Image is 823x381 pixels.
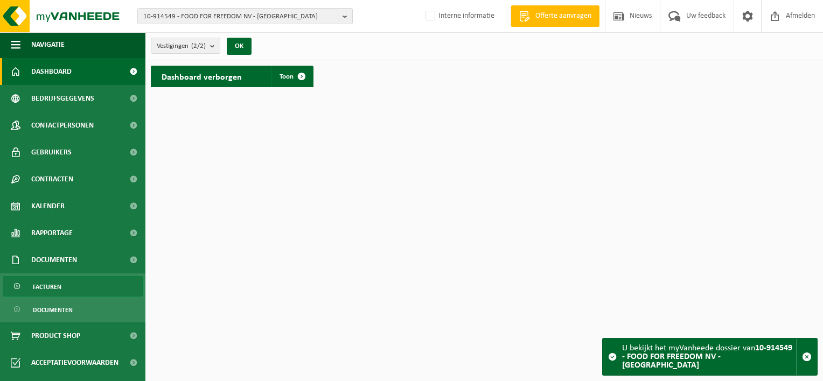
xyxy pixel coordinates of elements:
label: Interne informatie [423,8,494,24]
span: Documenten [33,300,73,320]
a: Offerte aanvragen [511,5,599,27]
span: Kalender [31,193,65,220]
span: Facturen [33,277,61,297]
span: Contactpersonen [31,112,94,139]
button: Vestigingen(2/2) [151,38,220,54]
div: U bekijkt het myVanheede dossier van [622,338,796,375]
span: Dashboard [31,58,72,85]
a: Facturen [3,276,143,297]
span: Gebruikers [31,139,72,166]
count: (2/2) [191,43,206,50]
strong: 10-914549 - FOOD FOR FREEDOM NV - [GEOGRAPHIC_DATA] [622,344,792,370]
a: Documenten [3,299,143,320]
a: Toon [271,66,312,87]
h2: Dashboard verborgen [151,66,253,87]
span: Product Shop [31,322,80,349]
span: Contracten [31,166,73,193]
button: OK [227,38,252,55]
span: Offerte aanvragen [533,11,594,22]
button: 10-914549 - FOOD FOR FREEDOM NV - [GEOGRAPHIC_DATA] [137,8,353,24]
span: Navigatie [31,31,65,58]
span: Acceptatievoorwaarden [31,349,118,376]
span: Documenten [31,246,77,273]
span: Toon [280,73,294,80]
span: Rapportage [31,220,73,246]
span: Vestigingen [157,38,206,54]
span: 10-914549 - FOOD FOR FREEDOM NV - [GEOGRAPHIC_DATA] [143,9,338,25]
span: Bedrijfsgegevens [31,85,94,112]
